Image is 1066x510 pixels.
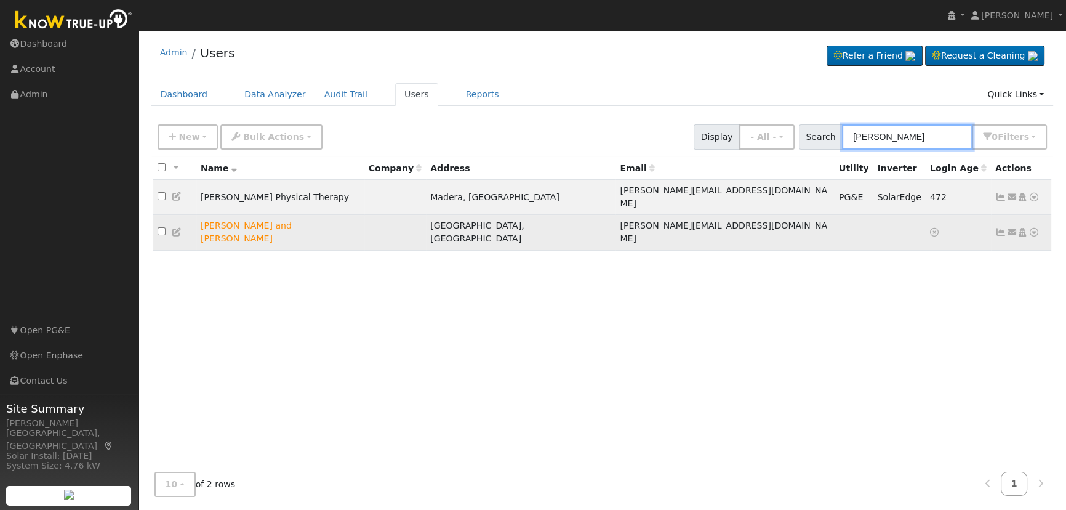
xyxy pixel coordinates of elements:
[739,124,795,150] button: - All -
[395,83,438,106] a: Users
[220,124,322,150] button: Bulk Actions
[842,124,972,150] input: Search
[995,227,1006,237] a: Not connected
[1006,226,1017,239] a: sherri@troxellpt.com
[158,124,218,150] button: New
[839,162,869,175] div: Utility
[103,441,114,451] a: Map
[196,215,364,250] td: Lead
[426,215,615,250] td: [GEOGRAPHIC_DATA], [GEOGRAPHIC_DATA]
[196,180,364,215] td: [PERSON_NAME] Physical Therapy
[995,192,1006,202] a: Show Graph
[426,180,615,215] td: Madera, [GEOGRAPHIC_DATA]
[930,192,947,202] span: 05/21/2024 10:29:25 AM
[201,163,237,173] span: Name
[166,479,178,489] span: 10
[799,124,843,150] span: Search
[1024,132,1028,142] span: s
[64,490,74,500] img: retrieve
[6,400,132,417] span: Site Summary
[1028,51,1038,61] img: retrieve
[839,192,863,202] span: PG&E
[457,83,508,106] a: Reports
[243,132,304,142] span: Bulk Actions
[694,124,740,150] span: Display
[6,417,132,430] div: [PERSON_NAME]
[200,46,234,60] a: Users
[998,132,1029,142] span: Filter
[1028,191,1040,204] a: Other actions
[1001,472,1028,496] a: 1
[827,46,923,67] a: Refer a Friend
[9,7,138,34] img: Know True-Up
[1017,192,1028,202] a: Login As
[620,163,654,173] span: Email
[151,83,217,106] a: Dashboard
[620,185,827,208] span: [PERSON_NAME][EMAIL_ADDRESS][DOMAIN_NAME]
[6,450,132,463] div: Solar Install: [DATE]
[978,83,1053,106] a: Quick Links
[172,227,183,237] a: Edit User
[154,472,196,497] button: 10
[6,427,132,453] div: [GEOGRAPHIC_DATA], [GEOGRAPHIC_DATA]
[172,192,183,201] a: Edit User
[620,221,827,243] span: [PERSON_NAME][EMAIL_ADDRESS][DOMAIN_NAME]
[981,10,1053,20] span: [PERSON_NAME]
[930,163,987,173] span: Days since last login
[925,46,1044,67] a: Request a Cleaning
[1017,227,1028,237] a: Login As
[154,472,236,497] span: of 2 rows
[160,47,188,57] a: Admin
[905,51,915,61] img: retrieve
[315,83,377,106] a: Audit Trail
[877,162,921,175] div: Inverter
[235,83,315,106] a: Data Analyzer
[6,459,132,472] div: System Size: 4.76 kW
[1028,226,1040,239] a: Other actions
[369,163,422,173] span: Company name
[430,162,611,175] div: Address
[178,132,199,142] span: New
[1006,191,1017,204] a: wayne@troxellpt.com
[972,124,1047,150] button: 0Filters
[930,227,941,237] a: No login access
[995,162,1047,175] div: Actions
[877,192,921,202] span: SolarEdge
